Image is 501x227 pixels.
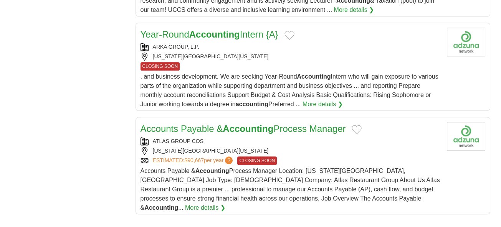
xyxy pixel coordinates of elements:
[297,73,331,80] strong: Accounting
[141,62,180,71] span: CLOSING SOON
[141,137,441,145] div: ATLAS GROUP COS
[141,29,278,39] a: Year-RoundAccountingIntern {A}
[225,156,233,164] span: ?
[141,147,441,155] div: [US_STATE][GEOGRAPHIC_DATA][US_STATE]
[334,5,374,15] a: More details ❯
[184,157,204,163] span: $90,667
[141,53,441,61] div: [US_STATE][GEOGRAPHIC_DATA][US_STATE]
[185,203,225,212] a: More details ❯
[144,204,178,211] strong: Accounting
[195,168,229,174] strong: Accounting
[303,100,343,109] a: More details ❯
[153,156,235,165] a: ESTIMATED:$90,667per year?
[141,168,440,211] span: Accounts Payable & Process Manager Location: [US_STATE][GEOGRAPHIC_DATA], [GEOGRAPHIC_DATA] Job T...
[236,101,268,107] strong: accounting
[223,123,273,134] strong: Accounting
[447,28,485,56] img: Company logo
[141,73,438,107] span: , and business development. We are seeking Year-Round Intern who will gain exposure to various pa...
[447,122,485,151] img: Company logo
[141,43,441,51] div: ARKA GROUP, L.P.
[141,123,346,134] a: Accounts Payable &AccountingProcess Manager
[189,29,240,39] strong: Accounting
[237,156,277,165] span: CLOSING SOON
[352,125,362,134] button: Add to favorite jobs
[284,31,294,40] button: Add to favorite jobs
